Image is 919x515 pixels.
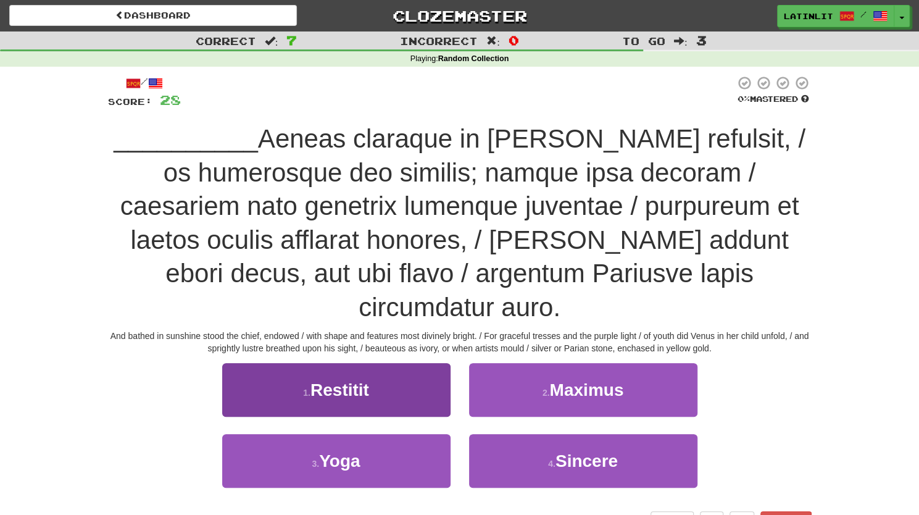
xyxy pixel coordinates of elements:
span: Correct [196,35,256,47]
span: Yoga [319,451,360,471]
span: Score: [108,96,152,107]
span: 28 [160,92,181,107]
span: : [265,36,278,46]
span: Restitit [310,380,369,400]
button: 2.Maximus [469,363,697,417]
span: To go [622,35,665,47]
span: Aeneas claraque in [PERSON_NAME] refulsit, / os humerosque deo similis; namque ipsa decoram / cae... [120,124,805,322]
span: 3 [696,33,706,48]
span: : [486,36,500,46]
span: Maximus [549,380,623,400]
div: / [108,75,181,91]
small: 4 . [548,459,555,469]
a: latinlit / [777,5,894,27]
span: / [860,10,867,19]
a: Clozemaster [315,5,603,27]
span: : [674,36,688,46]
small: 2 . [543,388,550,398]
span: Sincere [555,451,618,471]
small: 3 . [312,459,319,469]
button: 3.Yoga [222,434,451,488]
div: And bathed in sunshine stood the chief, endowed / with shape and features most divinely bright. /... [108,330,812,354]
button: 1.Restitit [222,363,451,417]
a: Dashboard [9,5,297,26]
small: 1 . [303,388,310,398]
span: Incorrect [400,35,478,47]
span: __________ [114,124,258,153]
strong: Random Collection [438,54,509,63]
button: 4.Sincere [469,434,697,488]
div: Mastered [735,94,812,105]
span: 0 % [738,94,750,104]
span: 0 [509,33,519,48]
span: latinlit [784,10,833,22]
span: 7 [286,33,297,48]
